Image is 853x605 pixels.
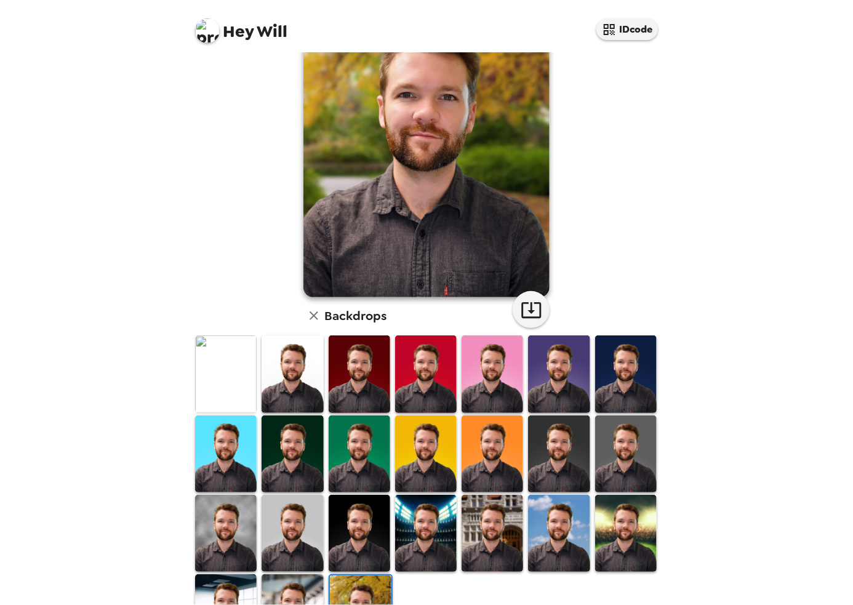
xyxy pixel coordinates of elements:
[596,18,658,40] button: IDcode
[195,335,257,412] img: Original
[195,12,287,40] span: Will
[223,20,254,42] span: Hey
[195,18,220,43] img: profile pic
[324,306,386,326] h6: Backdrops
